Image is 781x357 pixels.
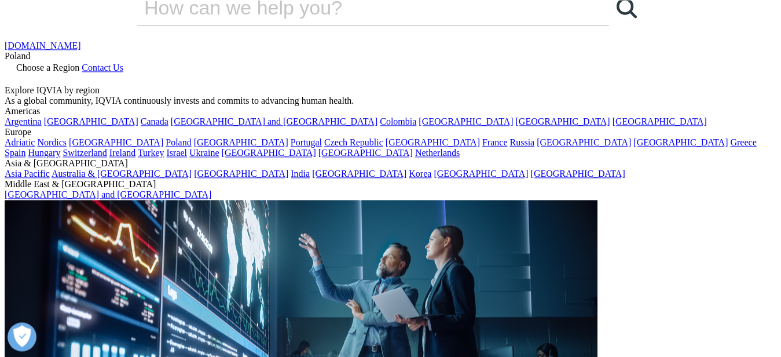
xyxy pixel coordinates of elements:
a: Switzerland [63,148,107,158]
a: Asia Pacific [5,169,50,178]
div: Explore IQVIA by region [5,85,776,96]
a: Hungary [28,148,60,158]
a: Adriatic [5,137,35,147]
a: [GEOGRAPHIC_DATA] [419,116,513,126]
a: Ukraine [189,148,219,158]
a: Nordics [37,137,67,147]
a: [GEOGRAPHIC_DATA] [516,116,610,126]
a: [GEOGRAPHIC_DATA] [386,137,480,147]
div: Middle East & [GEOGRAPHIC_DATA] [5,179,776,190]
a: Spain [5,148,25,158]
a: [GEOGRAPHIC_DATA] [537,137,631,147]
a: [GEOGRAPHIC_DATA] and [GEOGRAPHIC_DATA] [5,190,211,199]
a: Poland [166,137,191,147]
a: Turkey [138,148,164,158]
span: Choose a Region [16,63,79,72]
div: Europe [5,127,776,137]
div: Americas [5,106,776,116]
a: Netherlands [415,148,460,158]
a: Canada [141,116,168,126]
a: Czech Republic [324,137,383,147]
a: Ireland [109,148,135,158]
a: France [482,137,508,147]
a: [GEOGRAPHIC_DATA] and [GEOGRAPHIC_DATA] [171,116,377,126]
a: [GEOGRAPHIC_DATA] [194,137,288,147]
a: Australia & [GEOGRAPHIC_DATA] [52,169,192,178]
a: Israel [167,148,188,158]
a: [GEOGRAPHIC_DATA] [222,148,316,158]
a: [GEOGRAPHIC_DATA] [69,137,163,147]
a: Colombia [380,116,416,126]
a: [GEOGRAPHIC_DATA] [531,169,625,178]
a: India [291,169,310,178]
a: Greece [730,137,756,147]
div: As a global community, IQVIA continuously invests and commits to advancing human health. [5,96,776,106]
div: Asia & [GEOGRAPHIC_DATA] [5,158,776,169]
button: Otwórz Preferencje [8,322,36,351]
a: [DOMAIN_NAME] [5,41,81,50]
a: [GEOGRAPHIC_DATA] [434,169,528,178]
a: [GEOGRAPHIC_DATA] [194,169,288,178]
a: [GEOGRAPHIC_DATA] [44,116,138,126]
a: Argentina [5,116,42,126]
a: [GEOGRAPHIC_DATA] [633,137,728,147]
a: [GEOGRAPHIC_DATA] [312,169,406,178]
a: Russia [510,137,535,147]
a: [GEOGRAPHIC_DATA] [613,116,707,126]
a: Korea [409,169,431,178]
a: Portugal [291,137,322,147]
div: Poland [5,51,776,61]
a: Contact Us [82,63,123,72]
a: [GEOGRAPHIC_DATA] [318,148,413,158]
